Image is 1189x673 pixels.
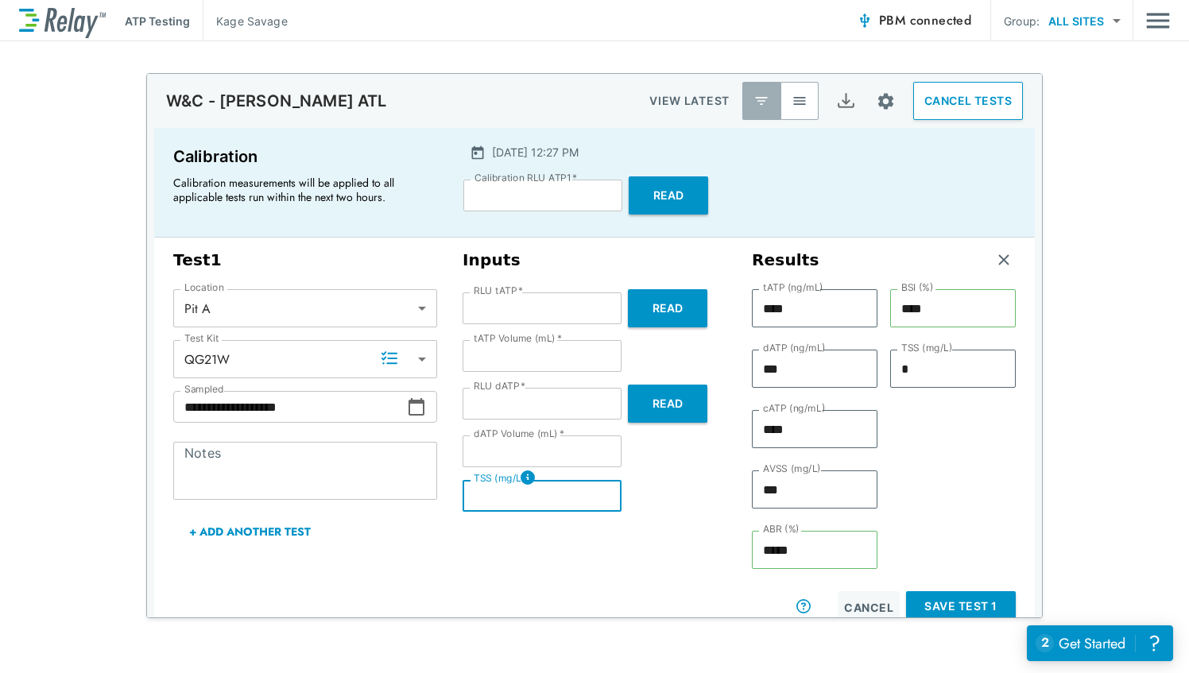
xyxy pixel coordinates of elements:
p: [DATE] 12:27 PM [492,144,579,161]
label: TSS (mg/L) [474,473,525,484]
div: QG21W [173,343,437,375]
label: Sampled [184,384,224,395]
label: AVSS (mg/L) [763,463,821,474]
p: Kage Savage [216,13,287,29]
button: PBM connected [850,5,978,37]
p: VIEW LATEST [649,91,730,110]
span: connected [910,11,972,29]
button: Export [827,82,865,120]
label: tATP (ng/mL) [763,282,823,293]
img: Latest [753,93,769,109]
h3: Results [752,250,819,270]
p: Calibration [173,144,435,169]
label: BSI (%) [901,282,934,293]
button: Save Test 1 [906,591,1016,622]
label: Location [184,282,224,293]
label: ABR (%) [763,524,800,535]
p: ATP Testing [125,13,190,29]
p: W&C - [PERSON_NAME] ATL [166,91,386,110]
span: PBM [879,10,971,32]
label: dATP Volume (mL) [474,428,564,439]
label: dATP (ng/mL) [763,342,826,354]
label: RLU tATP [474,285,523,296]
button: + Add Another Test [173,512,327,551]
label: RLU dATP [474,381,525,392]
input: Choose date, selected date is Aug 21, 2025 [173,391,407,423]
label: tATP Volume (mL) [474,333,562,344]
label: Test Kit [184,333,219,344]
button: Read [628,385,707,423]
button: CANCEL TESTS [913,82,1023,120]
img: Remove [996,252,1012,268]
div: Pit A [173,292,437,324]
img: Settings Icon [876,91,896,111]
img: Connected Icon [857,13,873,29]
img: Export Icon [836,91,856,111]
label: cATP (ng/mL) [763,403,825,414]
img: Drawer Icon [1146,6,1170,36]
label: Calibration RLU ATP1 [474,172,577,184]
img: Calender Icon [470,145,486,161]
button: Read [629,176,708,215]
label: TSS (mg/L) [901,342,953,354]
img: View All [792,93,808,109]
h3: Test 1 [173,250,437,270]
img: LuminUltra Relay [19,4,106,38]
p: Group: [1004,13,1040,29]
button: Read [628,289,707,327]
button: Site setup [865,80,907,122]
h3: Inputs [463,250,726,270]
p: Calibration measurements will be applied to all applicable tests run within the next two hours. [173,176,428,204]
button: Cancel [838,591,900,623]
button: Main menu [1146,6,1170,36]
iframe: Resource center [1027,625,1173,661]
